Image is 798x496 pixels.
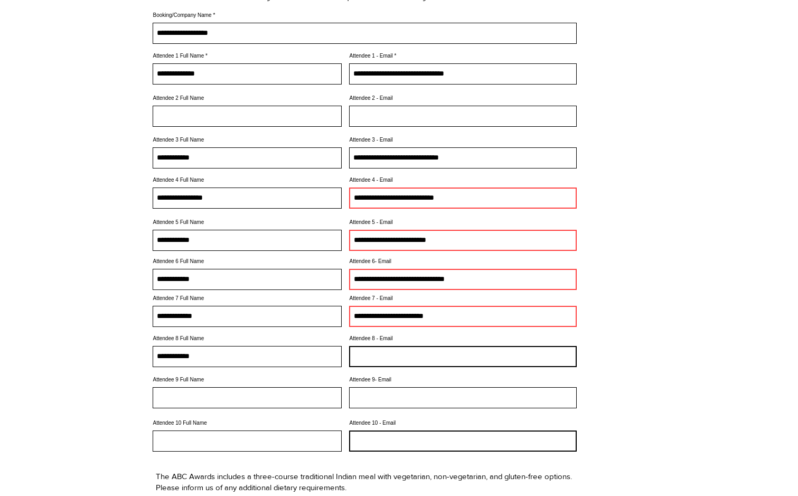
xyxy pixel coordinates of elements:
label: Attendee 8 - Email [349,336,577,341]
label: Attendee 8 Full Name [153,336,342,341]
label: Attendee 5 Full Name [153,220,342,225]
label: Attendee 10 Full Name [153,420,342,426]
label: Attendee 1 Full Name [153,53,342,59]
label: Booking/Company Name [153,13,577,18]
label: Attendee 9- Email [349,377,577,382]
label: Attendee 2 Full Name [153,96,342,101]
label: Attendee 7 - Email [349,296,577,301]
label: Attendee 5 - Email [349,220,577,225]
label: Attendee 10 - Email [349,420,577,426]
label: Attendee 6 Full Name [153,259,342,264]
label: Attendee 4 - Email [349,177,577,183]
p: The ABC Awards includes a three-course traditional Indian meal with vegetarian, non-vegetarian, a... [156,471,574,493]
label: Attendee 2 - Email [349,96,577,101]
label: Attendee 6- Email [349,259,577,264]
label: Attendee 9 Full Name [153,377,342,382]
label: Attendee 3 - Email [349,137,577,143]
label: Attendee 1 - Email [349,53,577,59]
label: Attendee 4 Full Name [153,177,342,183]
label: Attendee 3 Full Name [153,137,342,143]
label: Attendee 7 Full Name [153,296,342,301]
